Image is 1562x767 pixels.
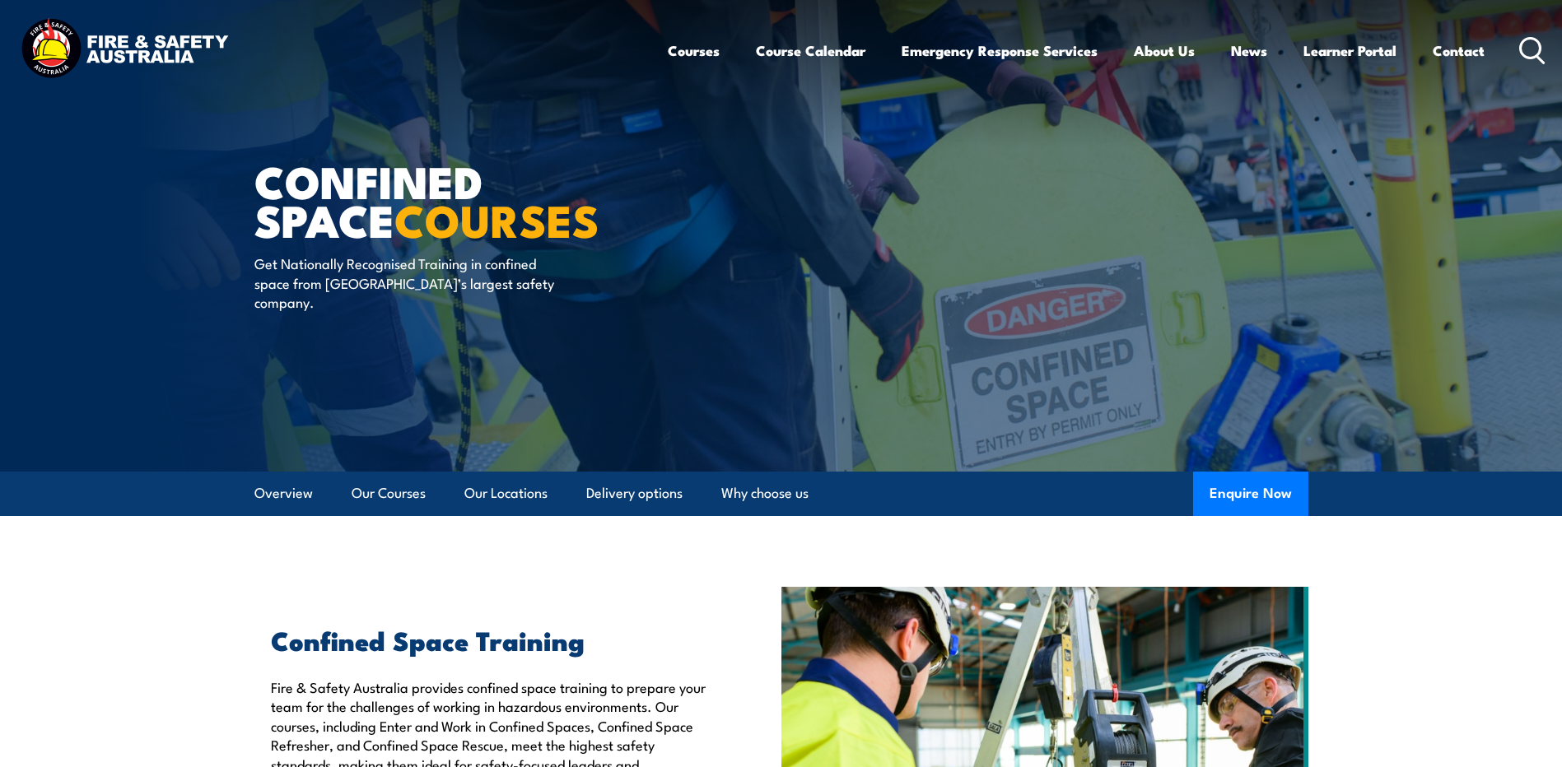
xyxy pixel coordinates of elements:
a: Our Courses [352,472,426,515]
a: Courses [668,29,720,72]
a: Why choose us [721,472,809,515]
h1: Confined Space [254,161,661,238]
button: Enquire Now [1193,472,1308,516]
a: Contact [1433,29,1485,72]
strong: COURSES [394,184,599,253]
a: About Us [1134,29,1195,72]
a: Our Locations [464,472,548,515]
a: Emergency Response Services [902,29,1098,72]
p: Get Nationally Recognised Training in confined space from [GEOGRAPHIC_DATA]’s largest safety comp... [254,253,555,311]
h2: Confined Space Training [271,628,706,651]
a: Overview [254,472,313,515]
a: Learner Portal [1303,29,1396,72]
a: Course Calendar [756,29,865,72]
a: Delivery options [586,472,683,515]
a: News [1231,29,1267,72]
